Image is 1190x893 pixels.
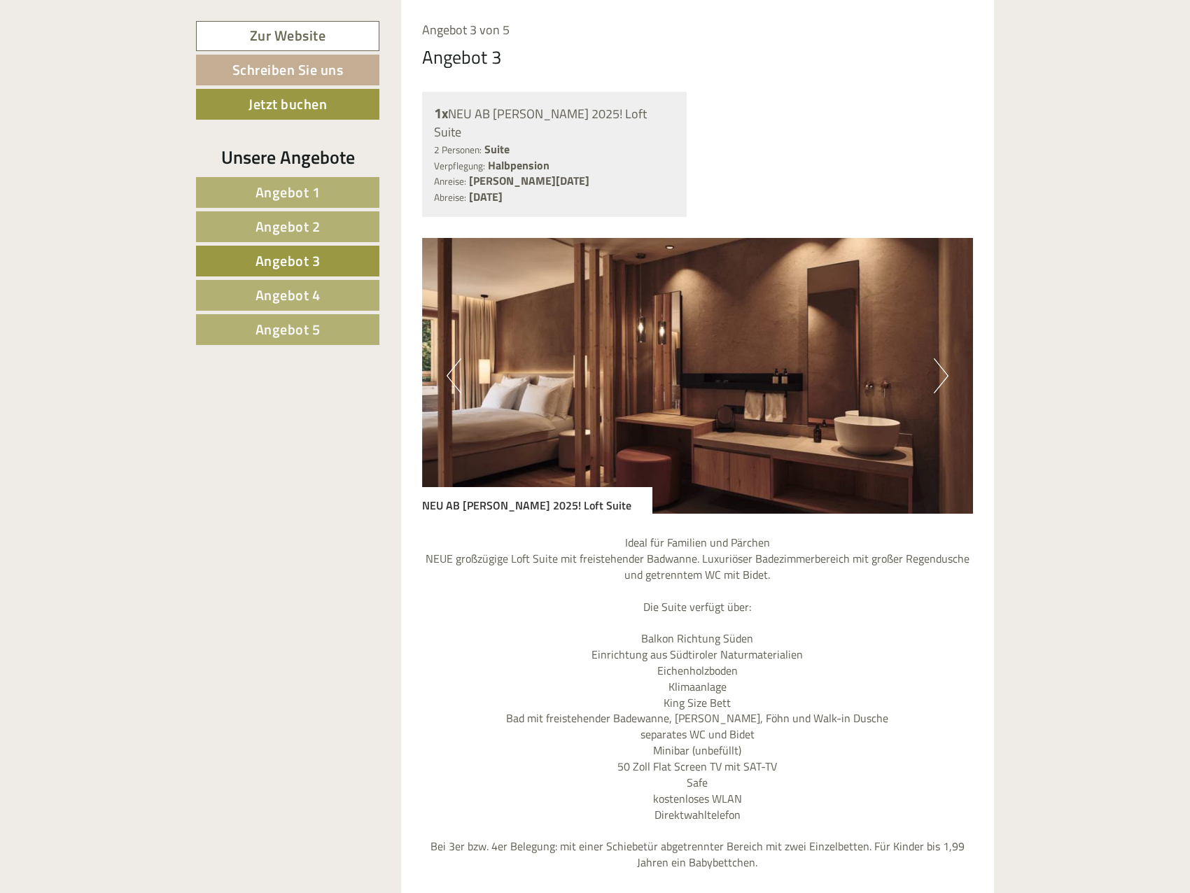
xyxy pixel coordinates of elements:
b: [PERSON_NAME][DATE] [469,172,589,189]
button: Previous [447,358,461,393]
img: image [422,238,974,514]
div: NEU AB [PERSON_NAME] 2025! Loft Suite [422,487,652,514]
span: Angebot 2 [255,216,321,237]
span: Angebot 1 [255,181,321,203]
a: Schreiben Sie uns [196,55,379,85]
small: 2 Personen: [434,143,482,157]
span: Angebot 4 [255,284,321,306]
b: Halbpension [488,157,549,174]
span: Angebot 5 [255,318,321,340]
b: [DATE] [469,188,503,205]
a: Zur Website [196,21,379,51]
small: Abreise: [434,190,466,204]
button: Next [934,358,948,393]
b: Suite [484,141,510,157]
a: Jetzt buchen [196,89,379,120]
span: Angebot 3 [255,250,321,272]
small: Verpflegung: [434,159,485,173]
div: Angebot 3 [422,44,502,70]
small: Anreise: [434,174,466,188]
div: NEU AB [PERSON_NAME] 2025! Loft Suite [434,104,675,141]
div: Unsere Angebote [196,144,379,170]
span: Angebot 3 von 5 [422,20,510,39]
b: 1x [434,102,448,124]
